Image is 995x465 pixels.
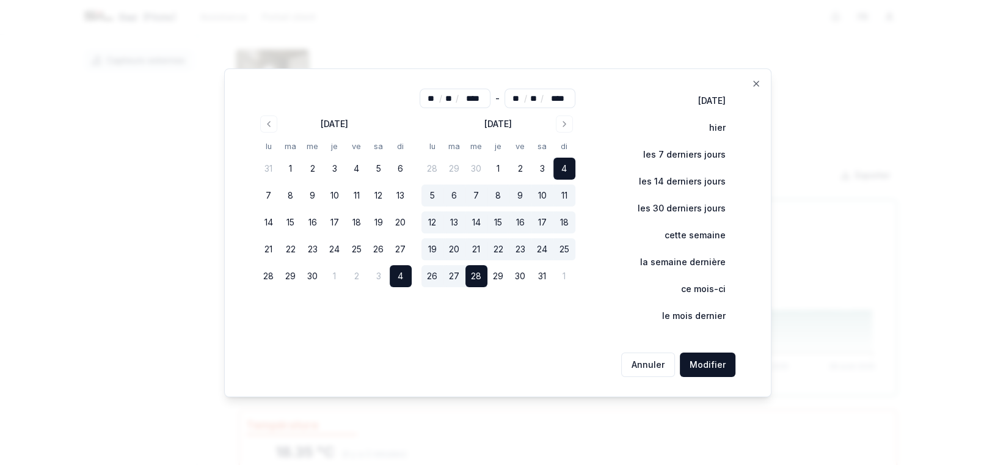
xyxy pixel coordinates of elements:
button: 8 [280,185,302,207]
button: 26 [421,265,443,287]
th: vendredi [509,140,531,153]
button: 12 [421,211,443,233]
button: 18 [346,211,368,233]
div: - [495,89,500,108]
button: la semaine dernière [614,250,735,274]
button: 14 [465,211,487,233]
button: 8 [487,185,509,207]
button: 7 [258,185,280,207]
button: 16 [302,211,324,233]
button: 5 [421,185,443,207]
button: 7 [465,185,487,207]
button: 12 [368,185,390,207]
button: 3 [368,265,390,287]
button: 17 [324,211,346,233]
button: 1 [324,265,346,287]
button: 5 [368,158,390,180]
button: ce mois-ci [655,277,735,301]
button: 11 [346,185,368,207]
th: jeudi [324,140,346,153]
th: mercredi [465,140,487,153]
button: Go to next month [556,115,573,133]
button: Annuler [621,353,675,377]
button: 19 [368,211,390,233]
button: 11 [553,185,575,207]
button: 23 [302,238,324,260]
div: [DATE] [321,118,348,130]
button: 30 [509,265,531,287]
button: 25 [553,238,575,260]
button: 2 [302,158,324,180]
button: 15 [280,211,302,233]
button: 4 [390,265,412,287]
button: 9 [302,185,324,207]
button: 10 [324,185,346,207]
button: 13 [390,185,412,207]
button: hier [683,115,735,140]
button: les 30 derniers jours [612,196,735,221]
button: 10 [531,185,553,207]
button: 13 [443,211,465,233]
button: 27 [390,238,412,260]
span: / [439,92,442,104]
span: / [541,92,544,104]
button: 25 [346,238,368,260]
button: 28 [465,265,487,287]
button: 14 [258,211,280,233]
button: 20 [390,211,412,233]
th: dimanche [553,140,575,153]
button: 18 [553,211,575,233]
button: 1 [280,158,302,180]
button: 19 [421,238,443,260]
button: 26 [368,238,390,260]
th: mardi [443,140,465,153]
button: 30 [302,265,324,287]
button: [DATE] [672,89,735,113]
th: samedi [368,140,390,153]
button: 9 [509,185,531,207]
button: 24 [531,238,553,260]
button: 31 [531,265,553,287]
button: les 7 derniers jours [618,142,735,167]
button: 17 [531,211,553,233]
th: lundi [258,140,280,153]
button: 23 [509,238,531,260]
button: 1 [487,158,509,180]
button: le mois dernier [636,304,735,328]
button: 28 [258,265,280,287]
button: les 14 derniers jours [613,169,735,194]
button: 21 [258,238,280,260]
th: jeudi [487,140,509,153]
th: dimanche [390,140,412,153]
button: 4 [346,158,368,180]
button: 28 [421,158,443,180]
button: cette semaine [639,223,735,247]
button: 2 [346,265,368,287]
button: 27 [443,265,465,287]
button: 29 [443,158,465,180]
button: 21 [465,238,487,260]
button: 3 [324,158,346,180]
button: 22 [280,238,302,260]
button: 22 [487,238,509,260]
button: 15 [487,211,509,233]
th: mercredi [302,140,324,153]
div: [DATE] [484,118,512,130]
button: 30 [465,158,487,180]
th: lundi [421,140,443,153]
th: mardi [280,140,302,153]
button: 24 [324,238,346,260]
button: 16 [509,211,531,233]
button: 20 [443,238,465,260]
button: 29 [487,265,509,287]
button: 1 [553,265,575,287]
th: vendredi [346,140,368,153]
button: 29 [280,265,302,287]
button: 3 [531,158,553,180]
button: 4 [553,158,575,180]
button: 6 [443,185,465,207]
button: 6 [390,158,412,180]
th: samedi [531,140,553,153]
span: / [456,92,459,104]
button: Modifier [680,353,735,377]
